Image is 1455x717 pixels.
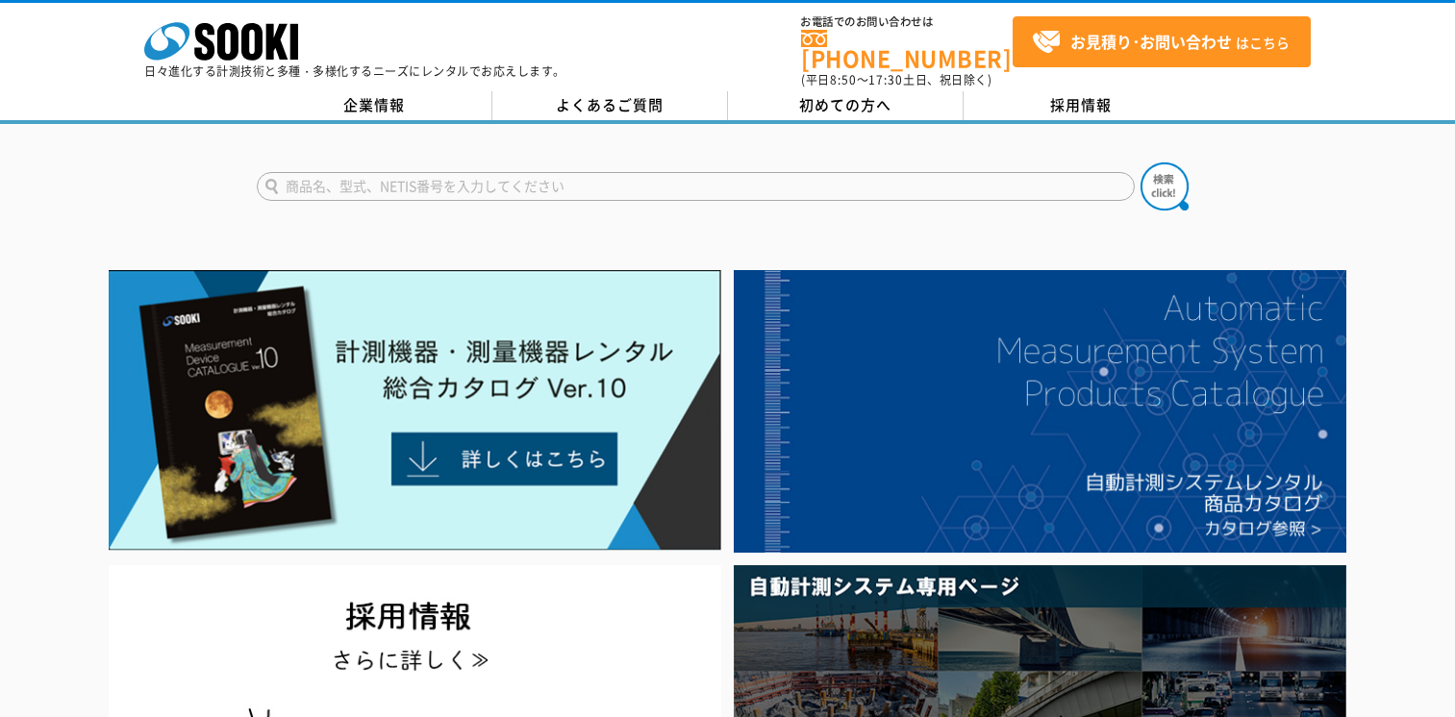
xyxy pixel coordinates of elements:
[801,16,1013,28] span: お電話でのお問い合わせは
[257,91,492,120] a: 企業情報
[830,71,857,88] span: 8:50
[734,270,1346,553] img: 自動計測システムカタログ
[801,30,1013,69] a: [PHONE_NUMBER]
[492,91,728,120] a: よくあるご質問
[868,71,903,88] span: 17:30
[144,65,565,77] p: 日々進化する計測技術と多種・多様化するニーズにレンタルでお応えします。
[799,94,891,115] span: 初めての方へ
[1070,30,1232,53] strong: お見積り･お問い合わせ
[1013,16,1311,67] a: お見積り･お問い合わせはこちら
[1141,162,1189,210] img: btn_search.png
[109,270,721,551] img: Catalog Ver10
[1032,28,1290,57] span: はこちら
[257,172,1135,201] input: 商品名、型式、NETIS番号を入力してください
[801,71,991,88] span: (平日 ～ 土日、祝日除く)
[728,91,964,120] a: 初めての方へ
[964,91,1199,120] a: 採用情報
